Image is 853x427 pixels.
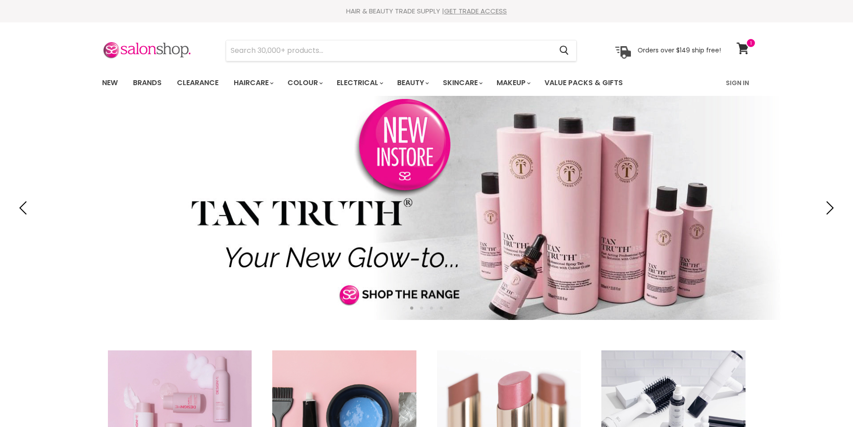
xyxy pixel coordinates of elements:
[553,40,576,61] button: Search
[420,306,423,310] li: Page dot 2
[170,73,225,92] a: Clearance
[91,70,763,96] nav: Main
[444,6,507,16] a: GET TRADE ACCESS
[95,73,124,92] a: New
[440,306,443,310] li: Page dot 4
[538,73,630,92] a: Value Packs & Gifts
[16,199,34,217] button: Previous
[638,46,721,54] p: Orders over $149 ship free!
[490,73,536,92] a: Makeup
[819,199,837,217] button: Next
[430,306,433,310] li: Page dot 3
[390,73,434,92] a: Beauty
[126,73,168,92] a: Brands
[720,73,754,92] a: Sign In
[227,73,279,92] a: Haircare
[95,70,675,96] ul: Main menu
[281,73,328,92] a: Colour
[91,7,763,16] div: HAIR & BEAUTY TRADE SUPPLY |
[330,73,389,92] a: Electrical
[410,306,413,310] li: Page dot 1
[226,40,553,61] input: Search
[436,73,488,92] a: Skincare
[226,40,577,61] form: Product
